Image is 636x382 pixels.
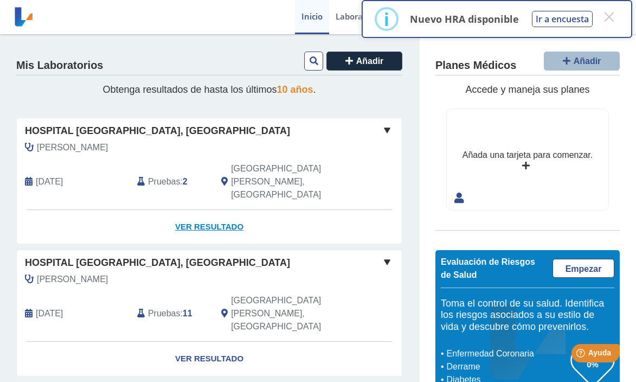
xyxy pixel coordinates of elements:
span: 2022-11-01 [36,307,63,320]
span: San Juan, PR [231,294,345,333]
button: Close this dialog [599,7,619,27]
a: Empezar [553,259,614,278]
h5: Toma el control de su salud. Identifica los riesgos asociados a su estilo de vida y descubre cómo... [441,298,614,333]
span: Pruebas [148,307,180,320]
a: Ver Resultado [17,342,402,376]
div: : [129,162,213,201]
span: Empezar [566,264,602,273]
li: Derrame [444,360,571,373]
div: Añada una tarjeta para comenzar. [462,149,593,162]
h4: Mis Laboratorios [16,59,103,72]
span: Obtenga resultados de hasta los últimos . [102,84,316,95]
span: Añadir [356,56,384,66]
h4: Planes Médicos [435,59,516,72]
span: Palmer, Judith [37,273,108,286]
div: : [129,294,213,333]
iframe: Help widget launcher [539,340,624,370]
li: Enfermedad Coronaria [444,347,571,360]
span: 2025-08-21 [36,175,63,188]
span: 10 años [277,84,313,95]
b: 11 [183,309,192,318]
button: Añadir [326,52,402,71]
span: Pruebas [148,175,180,188]
span: Accede y maneja sus planes [465,84,589,95]
span: San Juan, PR [231,162,345,201]
span: Loubriel, Advilda [37,141,108,154]
span: Evaluación de Riesgos de Salud [441,257,535,279]
a: Ver Resultado [17,210,402,244]
span: Hospital [GEOGRAPHIC_DATA], [GEOGRAPHIC_DATA] [25,256,290,270]
span: Hospital [GEOGRAPHIC_DATA], [GEOGRAPHIC_DATA] [25,124,290,138]
button: Añadir [544,52,620,71]
button: Ir a encuesta [532,11,593,27]
p: Nuevo HRA disponible [410,12,519,26]
div: i [384,9,389,29]
span: Añadir [574,56,601,66]
b: 2 [183,177,188,186]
